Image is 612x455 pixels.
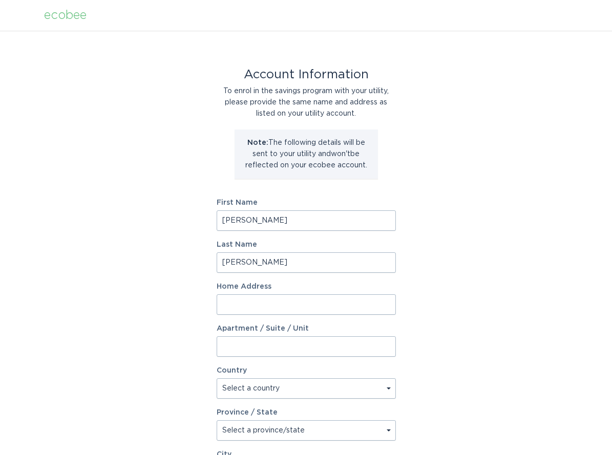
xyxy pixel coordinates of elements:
div: Account Information [217,69,396,80]
label: Province / State [217,409,278,416]
label: First Name [217,199,396,206]
p: The following details will be sent to your utility and won't be reflected on your ecobee account. [242,137,370,171]
label: Apartment / Suite / Unit [217,325,396,332]
label: Home Address [217,283,396,290]
div: To enrol in the savings program with your utility, please provide the same name and address as li... [217,85,396,119]
div: ecobee [44,10,87,21]
label: Last Name [217,241,396,248]
strong: Note: [247,139,268,146]
label: Country [217,367,247,374]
